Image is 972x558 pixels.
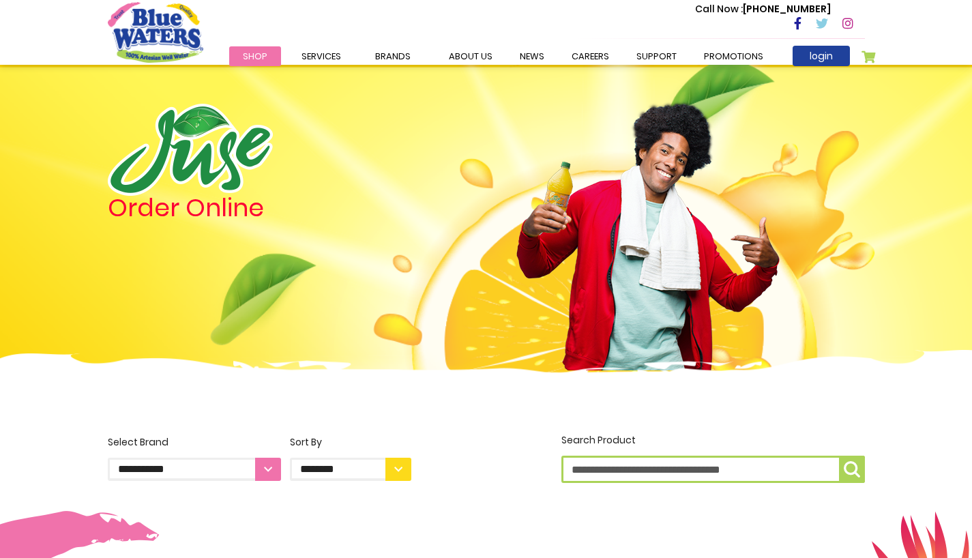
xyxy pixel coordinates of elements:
span: Call Now : [695,2,743,16]
a: store logo [108,2,203,62]
select: Sort By [290,458,411,481]
a: login [793,46,850,66]
img: man.png [515,78,781,370]
span: Shop [243,50,267,63]
img: logo [108,104,273,196]
select: Select Brand [108,458,281,481]
a: support [623,46,690,66]
input: Search Product [561,456,865,483]
div: Sort By [290,435,411,450]
img: search-icon.png [844,461,860,478]
label: Select Brand [108,435,281,481]
label: Search Product [561,433,865,483]
span: Services [301,50,341,63]
a: Promotions [690,46,777,66]
a: about us [435,46,506,66]
span: Brands [375,50,411,63]
p: [PHONE_NUMBER] [695,2,831,16]
h4: Order Online [108,196,411,220]
button: Search Product [839,456,865,483]
a: News [506,46,558,66]
a: careers [558,46,623,66]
